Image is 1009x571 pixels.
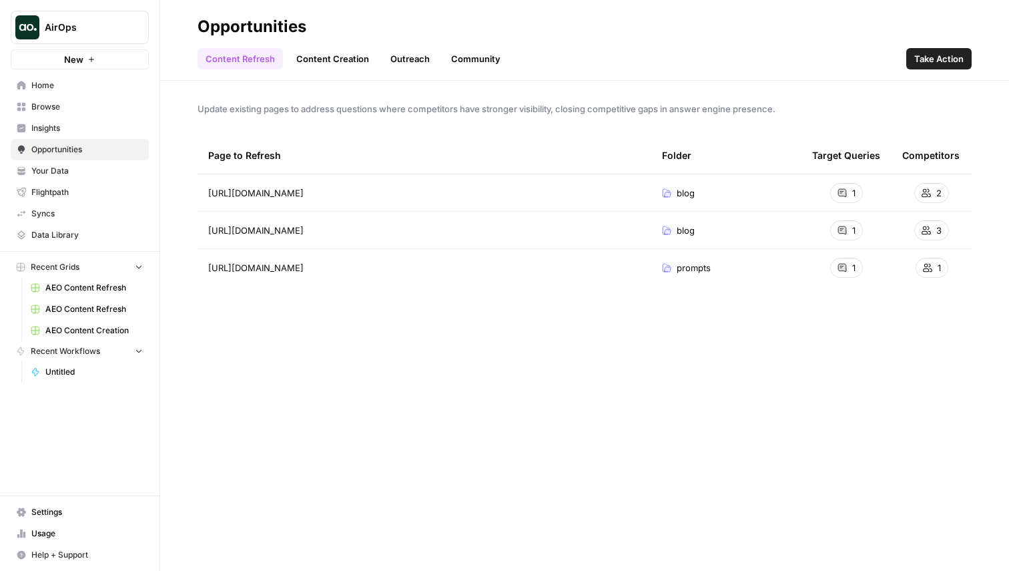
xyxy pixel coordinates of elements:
[852,224,856,237] span: 1
[198,102,972,116] span: Update existing pages to address questions where competitors have stronger visibility, closing co...
[208,186,304,200] span: [URL][DOMAIN_NAME]
[906,48,972,69] button: Take Action
[11,224,149,246] a: Data Library
[25,320,149,341] a: AEO Content Creation
[11,75,149,96] a: Home
[25,299,149,320] a: AEO Content Refresh
[198,48,283,69] a: Content Refresh
[11,49,149,69] button: New
[208,137,641,174] div: Page to Refresh
[31,528,143,540] span: Usage
[914,52,964,65] span: Take Action
[11,341,149,361] button: Recent Workflows
[11,139,149,160] a: Opportunities
[288,48,377,69] a: Content Creation
[11,96,149,118] a: Browse
[11,502,149,523] a: Settings
[936,186,942,200] span: 2
[852,186,856,200] span: 1
[64,53,83,66] span: New
[31,549,143,561] span: Help + Support
[677,261,711,274] span: prompts
[45,21,125,34] span: AirOps
[31,165,143,177] span: Your Data
[11,118,149,139] a: Insights
[25,277,149,299] a: AEO Content Refresh
[443,48,509,69] a: Community
[45,366,143,378] span: Untitled
[25,361,149,383] a: Untitled
[11,257,149,277] button: Recent Grids
[902,137,960,174] div: Competitors
[208,224,304,237] span: [URL][DOMAIN_NAME]
[812,137,880,174] div: Target Queries
[45,282,143,294] span: AEO Content Refresh
[45,303,143,315] span: AEO Content Refresh
[31,208,143,220] span: Syncs
[11,182,149,203] a: Flightpath
[936,224,942,237] span: 3
[382,48,438,69] a: Outreach
[852,261,856,274] span: 1
[11,523,149,544] a: Usage
[208,261,304,274] span: [URL][DOMAIN_NAME]
[198,16,306,37] div: Opportunities
[31,345,100,357] span: Recent Workflows
[31,79,143,91] span: Home
[31,506,143,518] span: Settings
[15,15,39,39] img: AirOps Logo
[11,544,149,566] button: Help + Support
[31,229,143,241] span: Data Library
[31,144,143,156] span: Opportunities
[31,186,143,198] span: Flightpath
[11,203,149,224] a: Syncs
[11,11,149,44] button: Workspace: AirOps
[662,137,691,174] div: Folder
[31,261,79,273] span: Recent Grids
[11,160,149,182] a: Your Data
[938,261,941,274] span: 1
[677,224,695,237] span: blog
[45,325,143,337] span: AEO Content Creation
[31,101,143,113] span: Browse
[31,122,143,134] span: Insights
[677,186,695,200] span: blog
